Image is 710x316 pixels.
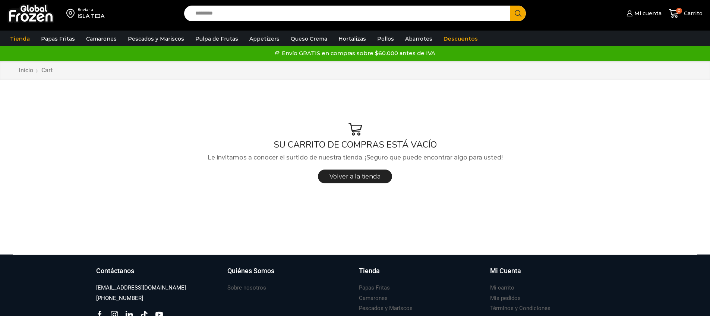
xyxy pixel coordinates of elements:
div: Enviar a [78,7,104,12]
a: Abarrotes [401,32,436,46]
h3: Mis pedidos [490,294,521,302]
a: Appetizers [246,32,283,46]
a: [PHONE_NUMBER] [96,293,143,303]
h3: Pescados y Mariscos [359,304,413,312]
h3: Camarones [359,294,388,302]
a: Términos y Condiciones [490,303,550,313]
a: Pescados y Mariscos [124,32,188,46]
a: Volver a la tienda [318,170,392,183]
a: Mi cuenta [625,6,661,21]
a: Mi Cuenta [490,266,614,283]
span: 0 [676,8,682,14]
a: Sobre nosotros [227,283,266,293]
h3: Tienda [359,266,380,276]
span: Volver a la tienda [329,173,381,180]
h1: SU CARRITO DE COMPRAS ESTÁ VACÍO [13,139,697,150]
button: Search button [510,6,526,21]
a: Descuentos [440,32,482,46]
img: address-field-icon.svg [66,7,78,20]
a: Mis pedidos [490,293,521,303]
h3: [PHONE_NUMBER] [96,294,143,302]
h3: Papas Fritas [359,284,390,292]
a: Pulpa de Frutas [192,32,242,46]
p: Le invitamos a conocer el surtido de nuestra tienda. ¡Seguro que puede encontrar algo para usted! [13,153,697,162]
a: 0 Carrito [669,5,703,22]
a: Inicio [18,66,34,75]
a: [EMAIL_ADDRESS][DOMAIN_NAME] [96,283,186,293]
a: Mi carrito [490,283,514,293]
h3: Quiénes Somos [227,266,274,276]
a: Queso Crema [287,32,331,46]
a: Tienda [6,32,34,46]
h3: Términos y Condiciones [490,304,550,312]
h3: [EMAIL_ADDRESS][DOMAIN_NAME] [96,284,186,292]
div: ISLA TEJA [78,12,104,20]
a: Hortalizas [335,32,370,46]
a: Pollos [373,32,398,46]
h3: Mi carrito [490,284,514,292]
span: Mi cuenta [632,10,662,17]
span: Cart [41,67,53,74]
span: Carrito [682,10,703,17]
a: Camarones [82,32,120,46]
a: Contáctanos [96,266,220,283]
a: Papas Fritas [359,283,390,293]
h3: Sobre nosotros [227,284,266,292]
a: Camarones [359,293,388,303]
a: Pescados y Mariscos [359,303,413,313]
a: Papas Fritas [37,32,79,46]
h3: Contáctanos [96,266,134,276]
h3: Mi Cuenta [490,266,521,276]
a: Tienda [359,266,483,283]
a: Quiénes Somos [227,266,351,283]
